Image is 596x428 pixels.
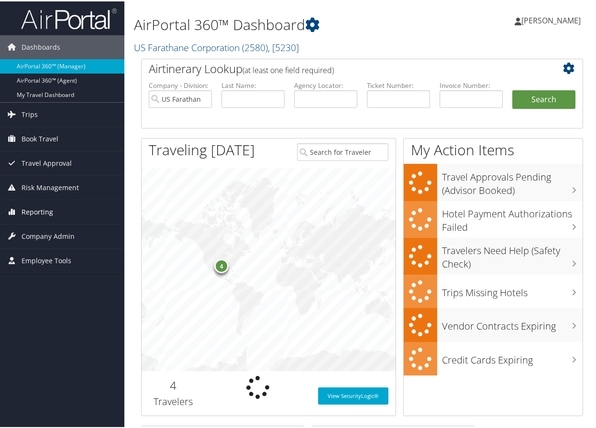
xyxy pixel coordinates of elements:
a: US Farathane Corporation [134,40,299,53]
button: Search [512,89,575,108]
h3: Travel Approvals Pending (Advisor Booked) [442,164,583,196]
h3: Credit Cards Expiring [442,347,583,365]
h2: 4 [149,376,198,392]
a: Hotel Payment Authorizations Failed [404,200,583,236]
span: Company Admin [22,223,75,247]
span: , [ 5230 ] [268,40,299,53]
a: View SecurityLogic® [318,386,388,403]
span: Book Travel [22,126,58,150]
label: Ticket Number: [367,79,430,89]
a: Credit Cards Expiring [404,341,583,374]
h1: Traveling [DATE] [149,139,255,159]
span: (at least one field required) [243,64,334,74]
h3: Trips Missing Hotels [442,280,583,298]
h2: Airtinerary Lookup [149,59,539,75]
a: Trips Missing Hotels [404,273,583,307]
h3: Travelers [149,394,198,407]
span: [PERSON_NAME] [521,14,581,24]
span: Reporting [22,199,53,223]
span: Travel Approval [22,150,72,174]
label: Invoice Number: [440,79,503,89]
img: airportal-logo.png [21,6,117,29]
h1: AirPortal 360™ Dashboard [134,13,438,33]
h3: Hotel Payment Authorizations Failed [442,201,583,233]
input: Search for Traveler [297,142,388,160]
span: Employee Tools [22,247,71,271]
a: Travel Approvals Pending (Advisor Booked) [404,162,583,199]
div: 4 [214,257,229,272]
a: Vendor Contracts Expiring [404,307,583,341]
label: Agency Locator: [294,79,357,89]
h3: Travelers Need Help (Safety Check) [442,238,583,269]
span: Dashboards [22,34,60,58]
span: Risk Management [22,174,79,198]
label: Company - Division: [149,79,212,89]
h1: My Action Items [404,139,583,159]
h3: Vendor Contracts Expiring [442,313,583,332]
span: ( 2580 ) [242,40,268,53]
a: [PERSON_NAME] [515,5,590,33]
a: Travelers Need Help (Safety Check) [404,236,583,273]
span: Trips [22,101,38,125]
label: Last Name: [221,79,285,89]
